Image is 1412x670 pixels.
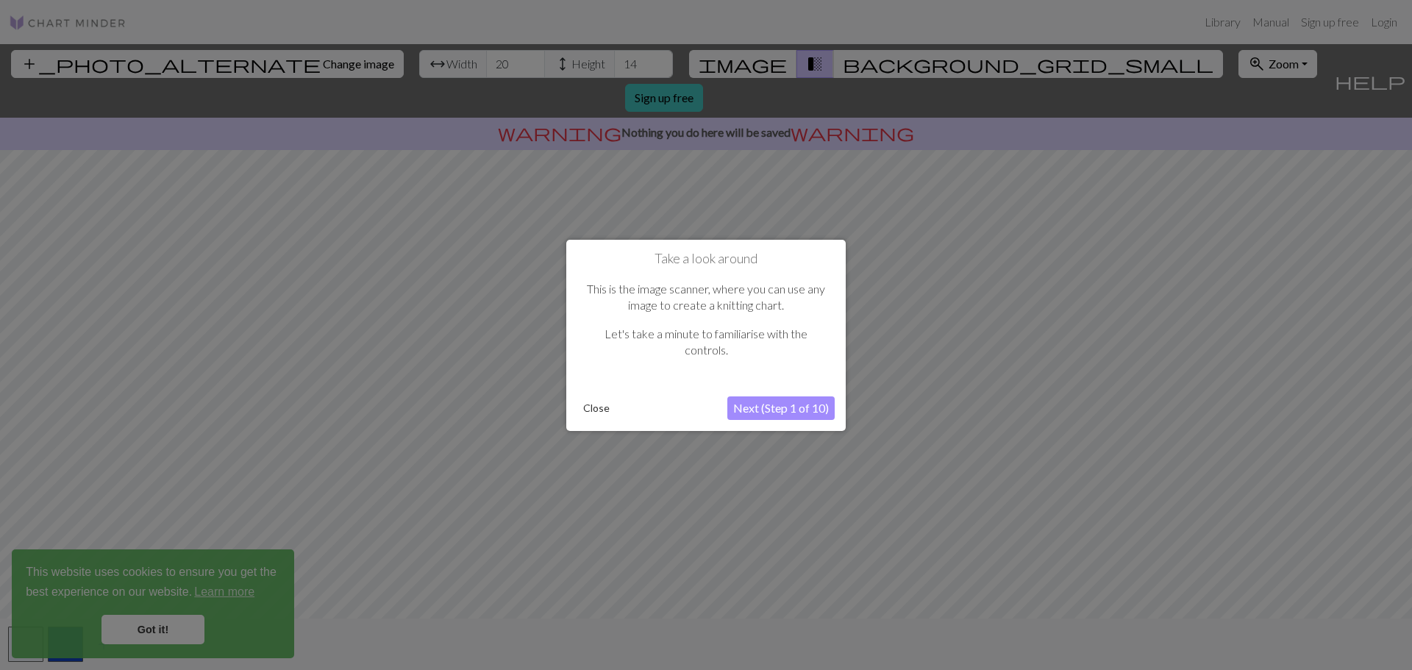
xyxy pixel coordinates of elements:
[577,397,616,419] button: Close
[566,239,846,430] div: Take a look around
[727,396,835,420] button: Next (Step 1 of 10)
[585,281,827,314] p: This is the image scanner, where you can use any image to create a knitting chart.
[577,250,835,266] h1: Take a look around
[585,326,827,359] p: Let's take a minute to familiarise with the controls.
